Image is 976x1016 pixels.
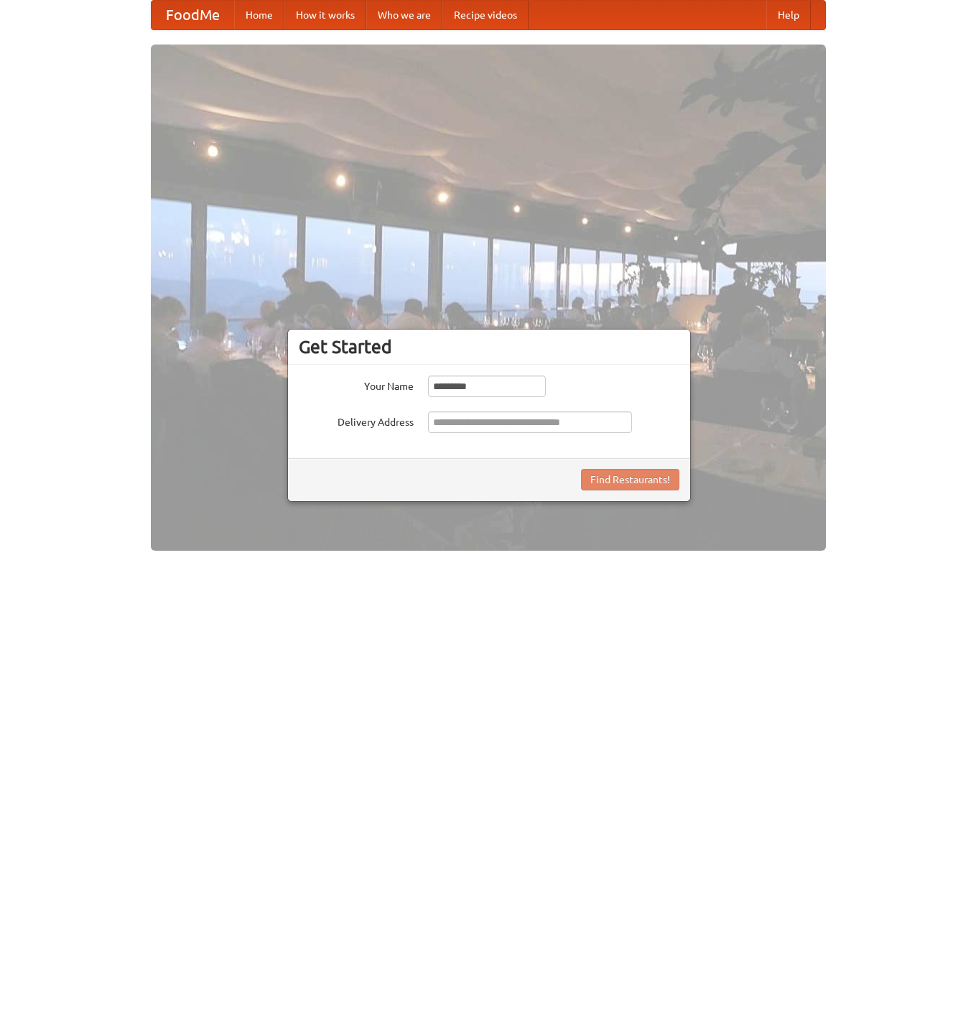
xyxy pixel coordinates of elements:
[152,1,234,29] a: FoodMe
[366,1,442,29] a: Who we are
[284,1,366,29] a: How it works
[442,1,529,29] a: Recipe videos
[299,336,679,358] h3: Get Started
[766,1,811,29] a: Help
[581,469,679,490] button: Find Restaurants!
[234,1,284,29] a: Home
[299,376,414,393] label: Your Name
[299,411,414,429] label: Delivery Address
